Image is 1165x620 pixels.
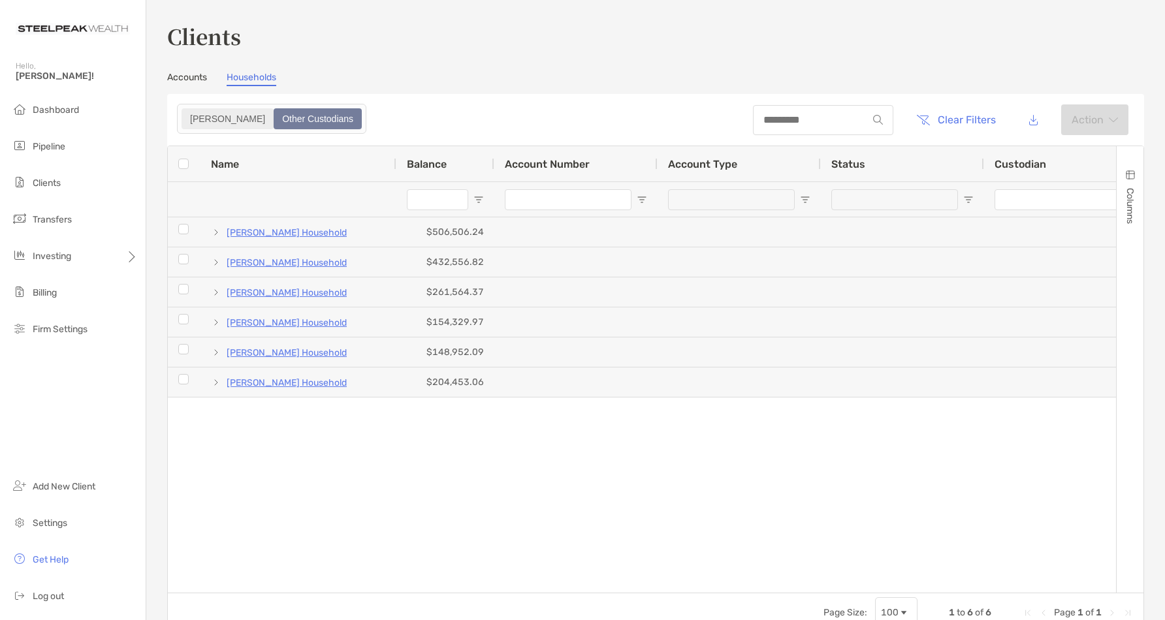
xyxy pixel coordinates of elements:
[33,591,64,602] span: Log out
[1125,188,1136,224] span: Columns
[906,106,1006,134] button: Clear Filters
[881,607,899,618] div: 100
[396,367,494,397] div: $204,453.06
[275,110,360,128] div: Other Custodians
[12,138,27,153] img: pipeline icon
[12,320,27,336] img: firm-settings icon
[16,5,130,52] img: Zoe Logo
[963,194,974,205] button: Open Filter Menu
[33,214,72,225] span: Transfers
[12,284,27,300] img: billing icon
[473,194,484,205] button: Open Filter Menu
[211,158,239,170] span: Name
[957,607,965,618] span: to
[396,337,494,367] div: $148,952.09
[668,158,737,170] span: Account Type
[967,607,973,618] span: 6
[396,277,494,307] div: $261,564.37
[227,315,347,331] a: [PERSON_NAME] Household
[33,554,69,565] span: Get Help
[33,178,61,189] span: Clients
[873,115,883,125] img: input icon
[1109,117,1118,123] img: arrow
[975,607,983,618] span: of
[33,104,79,116] span: Dashboard
[33,518,67,529] span: Settings
[1054,607,1076,618] span: Page
[12,514,27,530] img: settings icon
[227,285,347,301] a: [PERSON_NAME] Household
[12,211,27,226] img: transfers icon
[227,345,347,361] a: [PERSON_NAME] Household
[167,72,207,86] a: Accounts
[177,104,366,134] div: segmented control
[16,70,138,82] span: [PERSON_NAME]!
[1123,608,1133,618] div: Last Page
[167,21,1144,51] h3: Clients
[12,174,27,190] img: clients icon
[407,189,468,210] input: Balance Filter Input
[800,194,810,205] button: Open Filter Menu
[1038,608,1049,618] div: Previous Page
[12,587,27,603] img: logout icon
[396,247,494,277] div: $432,556.82
[1077,607,1083,618] span: 1
[33,251,71,262] span: Investing
[227,255,347,271] a: [PERSON_NAME] Household
[183,110,272,128] div: Zoe
[33,324,88,335] span: Firm Settings
[33,141,65,152] span: Pipeline
[33,287,57,298] span: Billing
[396,217,494,247] div: $506,506.24
[995,158,1046,170] span: Custodian
[227,72,276,86] a: Households
[12,551,27,566] img: get-help icon
[1023,608,1033,618] div: First Page
[407,158,447,170] span: Balance
[949,607,955,618] span: 1
[1096,607,1102,618] span: 1
[33,481,95,492] span: Add New Client
[227,375,347,391] a: [PERSON_NAME] Household
[12,478,27,493] img: add_new_client icon
[505,158,590,170] span: Account Number
[985,607,991,618] span: 6
[995,189,1121,210] input: Custodian Filter Input
[227,225,347,241] a: [PERSON_NAME] Household
[12,101,27,117] img: dashboard icon
[831,158,865,170] span: Status
[637,194,647,205] button: Open Filter Menu
[505,189,631,210] input: Account Number Filter Input
[1061,104,1128,135] button: Actionarrow
[823,607,867,618] div: Page Size:
[12,247,27,263] img: investing icon
[1085,607,1094,618] span: of
[396,307,494,337] div: $154,329.97
[1107,608,1117,618] div: Next Page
